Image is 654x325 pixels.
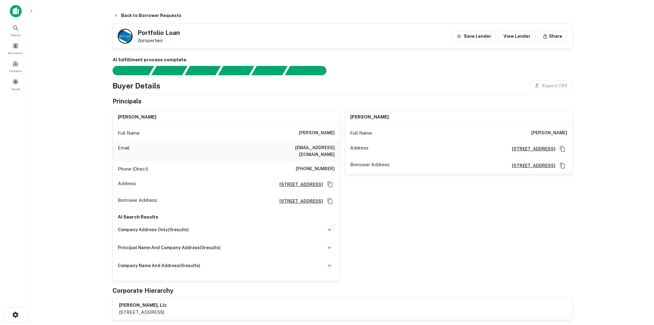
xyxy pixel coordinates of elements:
[185,66,221,75] div: Documents found, AI parsing details...
[138,38,180,43] p: 2 properties
[118,262,200,269] h6: company name and address ( 0 results)
[350,129,372,137] p: Full Name
[285,66,334,75] div: AI fulfillment process complete.
[558,144,567,154] button: Copy Address
[251,66,287,75] div: Principals found, still searching for contact information. This may take time...
[325,180,335,189] button: Copy Address
[299,129,335,137] h6: [PERSON_NAME]
[8,50,23,55] span: Borrowers
[274,198,323,205] a: [STREET_ADDRESS]
[113,97,142,106] h5: Principals
[2,58,29,75] a: Contacts
[531,129,567,137] h6: [PERSON_NAME]
[118,165,148,173] p: Phone (Direct)
[2,22,29,39] a: Search
[261,144,335,158] h6: [EMAIL_ADDRESS][DOMAIN_NAME]
[274,181,323,188] a: [STREET_ADDRESS]
[452,31,496,42] button: Save Lender
[2,40,29,57] a: Borrowers
[2,76,29,93] a: Saved
[507,162,555,169] a: [STREET_ADDRESS]
[11,32,21,37] span: Search
[558,161,567,170] button: Copy Address
[10,5,22,17] img: capitalize-icon.png
[113,286,173,295] h5: Corporate Hierarchy
[9,68,22,73] span: Contacts
[105,66,151,75] div: Sending borrower request to AI...
[118,180,136,189] p: Address
[113,56,572,63] h6: AI fulfillment process complete.
[350,114,389,121] h6: [PERSON_NAME]
[118,226,189,233] h6: company address only ( 0 results)
[325,197,335,206] button: Copy Address
[113,80,160,91] h4: Buyer Details
[118,213,335,221] p: AI Search Results
[119,309,167,316] p: [STREET_ADDRESS]
[151,66,187,75] div: Your request is received and processing...
[119,302,167,309] h6: [PERSON_NAME], llc
[118,144,130,158] p: Email
[138,30,180,36] h5: Portfolio Loan
[538,31,567,42] button: Share
[499,31,535,42] a: View Lender
[623,275,654,305] iframe: Chat Widget
[350,144,368,154] p: Address
[118,244,221,251] h6: principal name and company address ( 0 results)
[350,161,389,170] p: Borrower Address
[218,66,254,75] div: Principals found, AI now looking for contact information...
[111,10,184,21] button: Back to Borrower Requests
[296,165,335,173] h6: [PHONE_NUMBER]
[11,86,20,91] span: Saved
[118,129,140,137] p: Full Name
[118,197,157,206] p: Borrower Address
[118,114,156,121] h6: [PERSON_NAME]
[507,145,555,152] a: [STREET_ADDRESS]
